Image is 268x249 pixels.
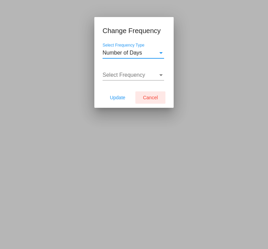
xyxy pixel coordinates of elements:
mat-select: Select Frequency Type [103,50,164,56]
button: Update [103,91,133,104]
mat-select: Select Frequency [103,72,164,78]
span: Number of Days [103,50,142,56]
span: Cancel [143,95,158,100]
button: Cancel [135,91,165,104]
span: Update [110,95,125,100]
span: Select Frequency [103,72,145,78]
h1: Change Frequency [103,25,165,36]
